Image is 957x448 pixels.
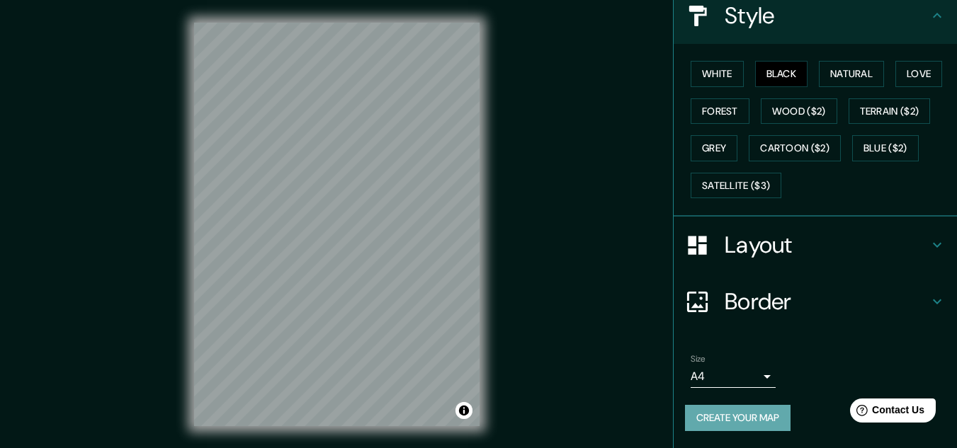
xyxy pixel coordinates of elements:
[831,393,941,432] iframe: Help widget launcher
[455,402,472,419] button: Toggle attribution
[852,135,919,161] button: Blue ($2)
[674,217,957,273] div: Layout
[691,61,744,87] button: White
[819,61,884,87] button: Natural
[674,273,957,330] div: Border
[895,61,942,87] button: Love
[194,23,480,426] canvas: Map
[755,61,808,87] button: Black
[691,173,781,199] button: Satellite ($3)
[761,98,837,125] button: Wood ($2)
[685,405,791,431] button: Create your map
[725,231,929,259] h4: Layout
[725,287,929,316] h4: Border
[691,135,737,161] button: Grey
[849,98,931,125] button: Terrain ($2)
[691,365,776,388] div: A4
[725,1,929,30] h4: Style
[691,98,749,125] button: Forest
[749,135,841,161] button: Cartoon ($2)
[691,353,706,365] label: Size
